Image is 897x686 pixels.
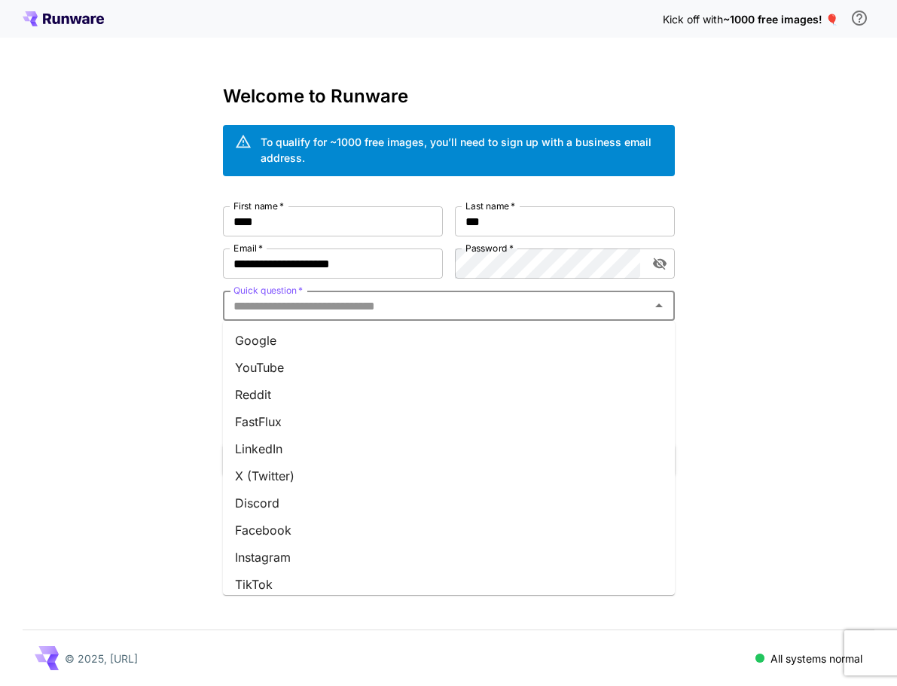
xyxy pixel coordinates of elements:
[233,200,284,212] label: First name
[223,327,675,354] li: Google
[223,489,675,517] li: Discord
[223,544,675,571] li: Instagram
[261,134,663,166] div: To qualify for ~1000 free images, you’ll need to sign up with a business email address.
[663,13,723,26] span: Kick off with
[223,517,675,544] li: Facebook
[223,354,675,381] li: YouTube
[223,408,675,435] li: FastFlux
[223,435,675,462] li: LinkedIn
[223,571,675,598] li: TikTok
[723,13,838,26] span: ~1000 free images! 🎈
[646,250,673,277] button: toggle password visibility
[648,295,670,316] button: Close
[223,86,675,107] h3: Welcome to Runware
[233,284,303,297] label: Quick question
[465,242,514,255] label: Password
[223,381,675,408] li: Reddit
[770,651,862,666] p: All systems normal
[844,3,874,33] button: In order to qualify for free credit, you need to sign up with a business email address and click ...
[223,462,675,489] li: X (Twitter)
[65,651,138,666] p: © 2025, [URL]
[233,242,263,255] label: Email
[465,200,515,212] label: Last name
